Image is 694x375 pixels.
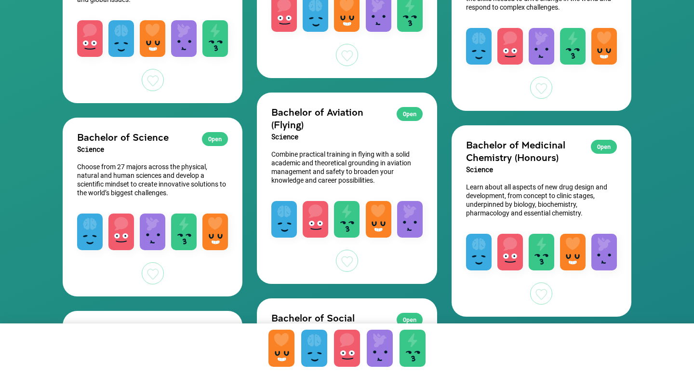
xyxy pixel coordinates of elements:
p: Combine practical training in flying with a solid academic and theoretical grounding in aviation ... [271,150,422,185]
h3: Science [271,131,422,143]
div: Open [591,140,617,154]
h2: Bachelor of Social Sciences [271,311,422,336]
h3: Science [466,163,617,176]
p: Choose from 27 majors across the physical, natural and human sciences and develop a scientific mi... [77,162,228,197]
h2: Bachelor of Science [77,131,228,143]
h2: Bachelor of Medicinal Chemistry (Honours) [466,138,617,163]
div: Open [397,313,423,327]
div: Open [202,132,228,146]
h2: Bachelor of Aviation (Flying) [271,106,422,131]
h3: Science [77,143,228,156]
a: OpenBachelor of Aviation (Flying)ScienceCombine practical training in flying with a solid academi... [257,93,437,284]
a: OpenBachelor of Medicinal Chemistry (Honours)ScienceLearn about all aspects of new drug design an... [452,125,631,317]
p: Learn about all aspects of new drug design and development, from concept to clinic stages, underp... [466,183,617,217]
div: Open [397,107,423,121]
a: OpenBachelor of ScienceScienceChoose from 27 majors across the physical, natural and human scienc... [63,118,242,296]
